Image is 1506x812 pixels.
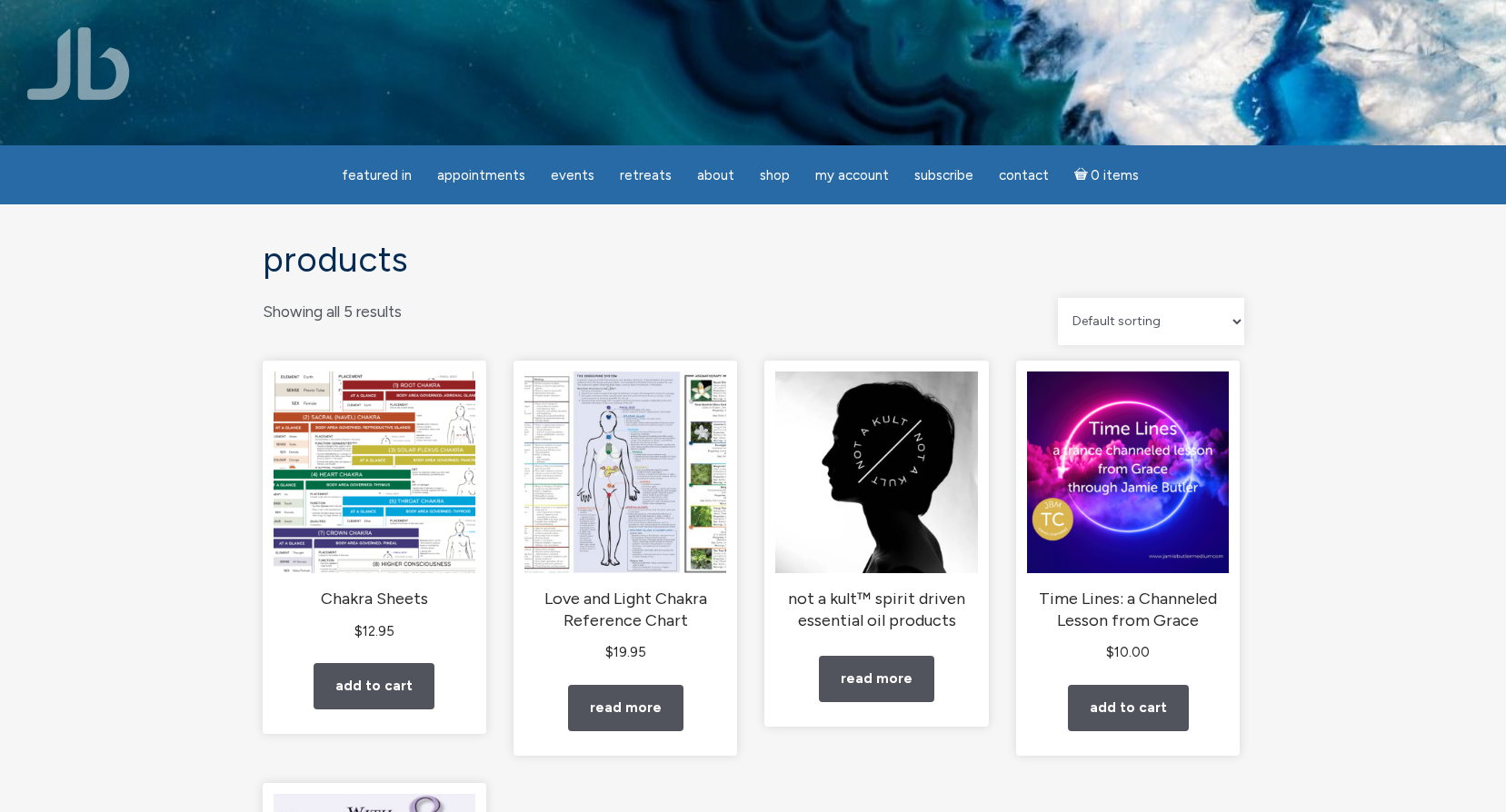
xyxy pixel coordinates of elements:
[804,158,900,193] a: My Account
[1063,156,1151,193] a: Cart0 items
[815,167,889,183] span: My Account
[263,241,1244,280] h1: Products
[342,167,412,183] span: featured in
[903,158,984,193] a: Subscribe
[775,371,977,631] a: not a kult™ spirit driven essential oil products
[1091,169,1139,183] span: 0 items
[609,158,683,193] a: Retreats
[819,656,934,702] a: Read more about “not a kult™ spirit driven essential oil products”
[1106,644,1114,660] span: $
[605,644,613,660] span: $
[314,663,434,709] a: Add to cart: “Chakra Sheets”
[274,589,475,610] h2: Chakra Sheets
[524,371,726,664] a: Love and Light Chakra Reference Chart $19.95
[524,371,726,573] img: Love and Light Chakra Reference Chart
[331,158,423,193] a: featured in
[988,158,1060,193] a: Contact
[697,167,734,183] span: About
[1058,298,1244,345] select: Shop order
[437,167,525,183] span: Appointments
[1068,685,1189,731] a: Add to cart: “Time Lines: a Channeled Lesson from Grace”
[1027,371,1229,664] a: Time Lines: a Channeled Lesson from Grace $10.00
[620,167,672,183] span: Retreats
[27,27,130,100] img: Jamie Butler. The Everyday Medium
[426,158,536,193] a: Appointments
[274,371,475,573] img: Chakra Sheets
[568,685,683,731] a: Read more about “Love and Light Chakra Reference Chart”
[686,158,745,193] a: About
[551,167,594,183] span: Events
[605,644,646,660] bdi: 19.95
[749,158,801,193] a: Shop
[999,167,1049,183] span: Contact
[1074,167,1092,183] i: Cart
[914,167,973,183] span: Subscribe
[540,158,605,193] a: Events
[1027,589,1229,631] h2: Time Lines: a Channeled Lesson from Grace
[524,589,726,631] h2: Love and Light Chakra Reference Chart
[760,167,790,183] span: Shop
[1027,371,1229,573] img: Time Lines: a Channeled Lesson from Grace
[1106,644,1150,660] bdi: 10.00
[354,623,394,639] bdi: 12.95
[775,589,977,631] h2: not a kult™ spirit driven essential oil products
[263,298,402,326] p: Showing all 5 results
[354,623,363,639] span: $
[775,371,977,573] img: not a kult™ spirit driven essential oil products
[274,371,475,643] a: Chakra Sheets $12.95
